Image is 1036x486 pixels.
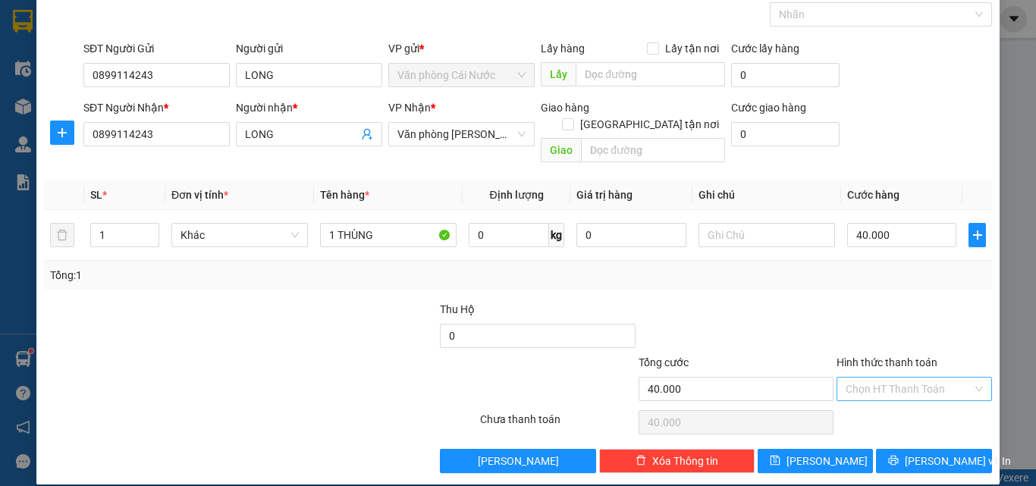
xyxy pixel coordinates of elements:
span: plus [969,229,985,241]
span: Lấy hàng [541,42,585,55]
span: SL [90,189,102,201]
span: plus [51,127,74,139]
span: Văn phòng Hồ Chí Minh [397,123,526,146]
div: Người nhận [236,99,382,116]
span: Định lượng [489,189,543,201]
span: Giá trị hàng [576,189,633,201]
input: Dọc đường [576,62,725,86]
span: Giao [541,138,581,162]
button: printer[PERSON_NAME] và In [876,449,992,473]
button: plus [969,223,986,247]
span: save [770,455,780,467]
span: [PERSON_NAME] [786,453,868,469]
button: plus [50,121,74,145]
input: Cước lấy hàng [731,63,840,87]
div: VP gửi [388,40,535,57]
span: Lấy [541,62,576,86]
input: VD: Bàn, Ghế [320,223,457,247]
button: save[PERSON_NAME] [758,449,874,473]
b: [PERSON_NAME] [87,10,215,29]
li: 02839.63.63.63 [7,52,289,71]
th: Ghi chú [692,180,841,210]
span: phone [87,55,99,67]
span: VP Nhận [388,102,431,114]
span: Tổng cước [639,356,689,368]
span: Khác [181,224,299,246]
span: Giao hàng [541,102,589,114]
span: Tên hàng [320,189,369,201]
span: [PERSON_NAME] [478,453,559,469]
label: Cước lấy hàng [731,42,799,55]
label: Cước giao hàng [731,102,806,114]
label: Hình thức thanh toán [837,356,937,368]
input: 0 [576,223,686,247]
span: user-add [361,128,373,140]
span: Lấy tận nơi [659,40,725,57]
span: kg [549,223,564,247]
span: Thu Hộ [440,303,475,315]
button: deleteXóa Thông tin [599,449,755,473]
span: Văn phòng Cái Nước [397,64,526,86]
b: GỬI : Văn phòng Cái Nước [7,95,254,120]
button: delete [50,223,74,247]
span: Đơn vị tính [171,189,228,201]
input: Cước giao hàng [731,122,840,146]
li: 85 [PERSON_NAME] [7,33,289,52]
span: [PERSON_NAME] và In [905,453,1011,469]
button: [PERSON_NAME] [440,449,595,473]
div: Chưa thanh toán [479,411,637,437]
span: Cước hàng [847,189,899,201]
span: Xóa Thông tin [652,453,718,469]
span: [GEOGRAPHIC_DATA] tận nơi [574,116,725,133]
span: environment [87,36,99,49]
input: Ghi Chú [699,223,835,247]
div: Người gửi [236,40,382,57]
div: SĐT Người Gửi [83,40,230,57]
span: printer [888,455,899,467]
div: Tổng: 1 [50,267,401,284]
span: delete [636,455,646,467]
input: Dọc đường [581,138,725,162]
div: SĐT Người Nhận [83,99,230,116]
